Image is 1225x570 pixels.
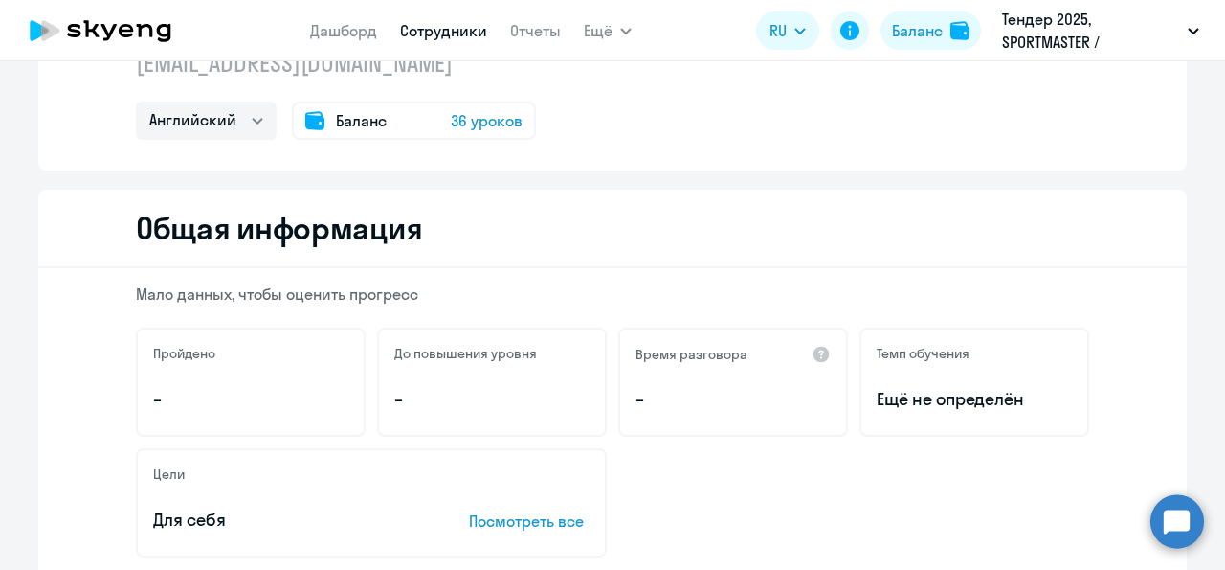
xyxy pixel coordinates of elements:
h5: Время разговора [635,346,747,363]
a: Сотрудники [400,21,487,40]
h5: До повышения уровня [394,345,537,362]
h5: Цели [153,466,185,483]
p: – [394,387,590,412]
p: [EMAIL_ADDRESS][DOMAIN_NAME] [136,48,536,79]
p: – [153,387,348,412]
span: Ещё [584,19,612,42]
span: Баланс [336,109,387,132]
h5: Пройдено [153,345,215,362]
p: Мало данных, чтобы оценить прогресс [136,284,1089,305]
button: Балансbalance [880,11,981,50]
h2: Общая информация [136,209,422,247]
p: – [635,387,831,412]
span: 36 уроков [451,109,523,132]
span: RU [769,19,787,42]
a: Дашборд [310,21,377,40]
a: Отчеты [510,21,561,40]
button: Ещё [584,11,632,50]
h5: Темп обучения [877,345,969,362]
img: balance [950,21,969,40]
button: Тендер 2025, SPORTMASTER / Спортмастер [992,8,1209,54]
span: Ещё не определён [877,387,1072,412]
p: Посмотреть все [469,510,590,533]
button: RU [756,11,819,50]
p: Для себя [153,508,410,533]
div: Баланс [892,19,943,42]
p: Тендер 2025, SPORTMASTER / Спортмастер [1002,8,1180,54]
